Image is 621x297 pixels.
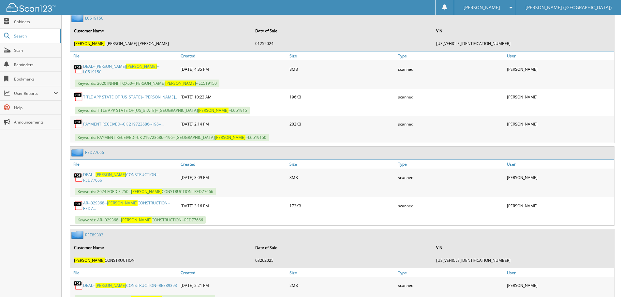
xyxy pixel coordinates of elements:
a: Created [179,268,288,277]
div: [DATE] 2:14 PM [179,117,288,130]
div: 3MB [288,170,397,185]
a: Type [396,268,505,277]
span: [PERSON_NAME] [131,189,162,194]
img: PDF.png [73,201,83,211]
a: AR--029368--[PERSON_NAME]CONSTRUCTION--RED7... [83,200,177,211]
div: [DATE] 2:21 PM [179,279,288,292]
div: scanned [396,62,505,76]
td: 03262025 [252,255,433,266]
img: PDF.png [73,64,83,74]
th: Customer Name [71,241,251,254]
span: Keywords: PAYMENT RECEIVED--CK 219723686--196--[GEOGRAPHIC_DATA] --LC519150 [75,134,269,141]
td: [US_VEHICLE_IDENTIFICATION_NUMBER] [433,38,614,49]
th: VIN [433,241,614,254]
a: File [70,268,179,277]
a: TITLE APP STATE OF [US_STATE]--[PERSON_NAME].. [83,94,177,100]
img: folder2.png [71,231,85,239]
div: 172KB [288,199,397,213]
span: Announcements [14,119,58,125]
span: [PERSON_NAME] [121,217,152,223]
span: [PERSON_NAME] [215,135,245,140]
img: PDF.png [73,92,83,102]
a: Type [396,160,505,169]
span: [PERSON_NAME] [96,283,126,288]
div: [PERSON_NAME] [505,279,614,292]
a: Created [179,52,288,60]
img: PDF.png [73,172,83,182]
div: [PERSON_NAME] [505,170,614,185]
a: LC519150 [85,15,103,21]
div: [DATE] 3:16 PM [179,199,288,213]
div: [PERSON_NAME] [505,62,614,76]
img: PDF.png [73,280,83,290]
th: Date of Sale [252,241,433,254]
img: scan123-logo-white.svg [7,3,55,12]
span: [PERSON_NAME] [464,6,500,9]
a: Type [396,52,505,60]
span: Search [14,33,57,39]
span: [PERSON_NAME] [74,258,105,263]
a: DEAL--[PERSON_NAME]CONSTRUCTION--REE89393 [83,283,177,288]
span: Keywords: AR--029368-- CONSTRUCTION--RED77666 [75,216,206,224]
span: User Reports [14,91,53,96]
span: Reminders [14,62,58,67]
div: [PERSON_NAME] [505,199,614,213]
div: [PERSON_NAME] [505,117,614,130]
span: Cabinets [14,19,58,24]
div: [DATE] 3:09 PM [179,170,288,185]
img: PDF.png [73,119,83,129]
span: Help [14,105,58,111]
iframe: Chat Widget [588,266,621,297]
img: folder2.png [71,148,85,156]
div: scanned [396,170,505,185]
div: 202KB [288,117,397,130]
div: 8MB [288,62,397,76]
span: [PERSON_NAME] ([GEOGRAPHIC_DATA]) [525,6,612,9]
span: Bookmarks [14,76,58,82]
a: File [70,52,179,60]
span: [PERSON_NAME] [126,64,157,69]
a: REE89393 [85,232,103,238]
a: User [505,160,614,169]
td: , [PERSON_NAME] [PERSON_NAME] [71,38,251,49]
div: scanned [396,90,505,103]
td: [US_VEHICLE_IDENTIFICATION_NUMBER] [433,255,614,266]
td: CONSTRUCTION [71,255,251,266]
a: File [70,160,179,169]
img: folder2.png [71,14,85,22]
span: [PERSON_NAME] [107,200,138,206]
span: Keywords: TITLE APP STATE OF [US_STATE]--[GEOGRAPHIC_DATA] --LC51915 [75,107,250,114]
div: 2MB [288,279,397,292]
span: Scan [14,48,58,53]
div: scanned [396,199,505,213]
a: Size [288,160,397,169]
a: Size [288,268,397,277]
div: [DATE] 4:35 PM [179,62,288,76]
span: Keywords: 2020 INFINITI QX60--[PERSON_NAME] --LC519150 [75,80,219,87]
a: User [505,52,614,60]
span: [PERSON_NAME] [74,41,105,46]
a: User [505,268,614,277]
span: [PERSON_NAME] [165,81,196,86]
div: 196KB [288,90,397,103]
div: [DATE] 10:23 AM [179,90,288,103]
th: Customer Name [71,24,251,37]
a: RED77666 [85,150,104,155]
td: 01252024 [252,38,433,49]
span: [PERSON_NAME] [198,108,229,113]
div: scanned [396,117,505,130]
a: Size [288,52,397,60]
a: Created [179,160,288,169]
a: PAYMENT RECEIVED--CK 219723686--196--... [83,121,164,127]
span: [PERSON_NAME] [96,172,126,177]
th: VIN [433,24,614,37]
div: scanned [396,279,505,292]
a: DEAL--[PERSON_NAME]CONSTRUCTION--RED77666 [83,172,177,183]
div: [PERSON_NAME] [505,90,614,103]
span: Keywords: 2024 FORD F-250-- CONSTRUCTION--RED77666 [75,188,216,195]
th: Date of Sale [252,24,433,37]
a: DEAL--[PERSON_NAME][PERSON_NAME]--LC519150 [83,64,177,75]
